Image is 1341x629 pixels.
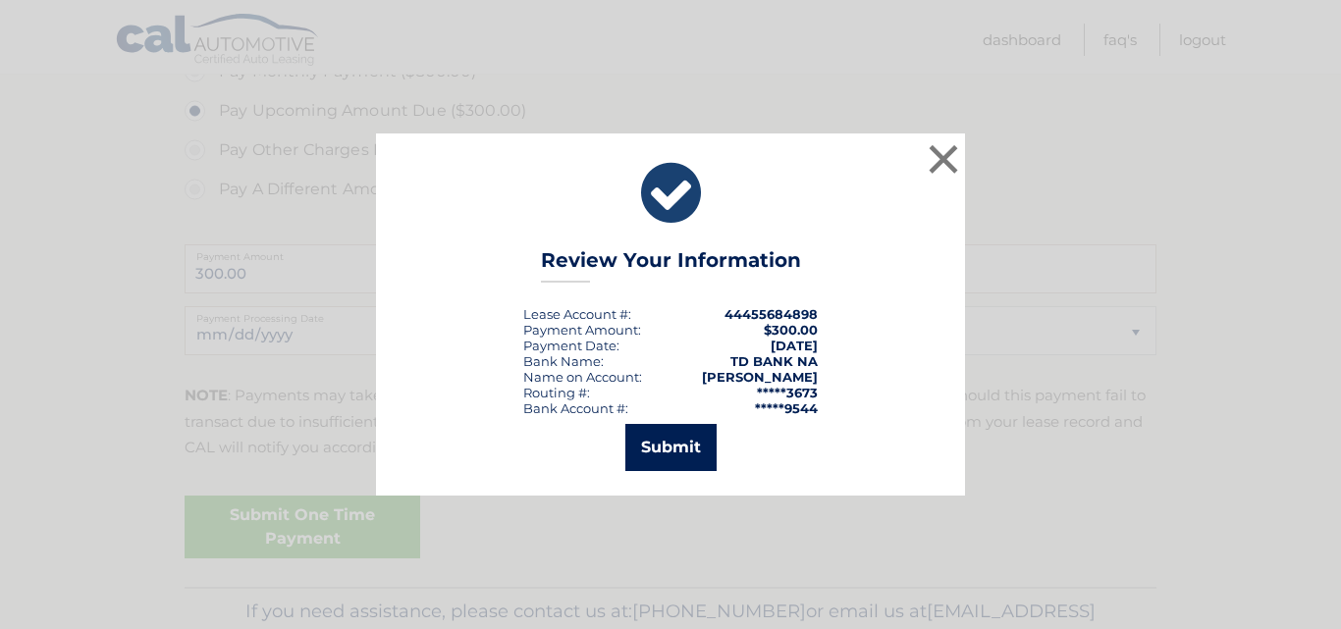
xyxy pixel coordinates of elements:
span: $300.00 [764,322,818,338]
strong: [PERSON_NAME] [702,369,818,385]
div: Payment Amount: [523,322,641,338]
span: Payment Date [523,338,617,353]
div: Name on Account: [523,369,642,385]
strong: 44455684898 [724,306,818,322]
div: Routing #: [523,385,590,400]
strong: TD BANK NA [730,353,818,369]
button: × [924,139,963,179]
button: Submit [625,424,717,471]
div: Bank Account #: [523,400,628,416]
div: Bank Name: [523,353,604,369]
h3: Review Your Information [541,248,801,283]
div: : [523,338,619,353]
span: [DATE] [771,338,818,353]
div: Lease Account #: [523,306,631,322]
